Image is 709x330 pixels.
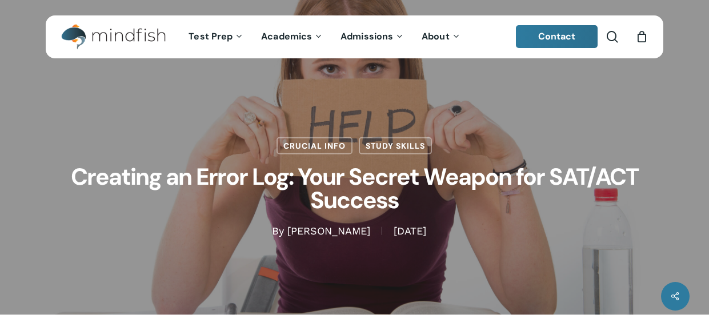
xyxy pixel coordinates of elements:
[332,32,413,42] a: Admissions
[180,32,253,42] a: Test Prep
[46,15,663,58] header: Main Menu
[272,226,284,234] span: By
[382,226,438,234] span: [DATE]
[261,30,312,42] span: Academics
[422,30,450,42] span: About
[538,30,576,42] span: Contact
[277,137,353,154] a: Crucial Info
[516,25,598,48] a: Contact
[180,15,469,58] nav: Main Menu
[287,224,370,236] a: [PERSON_NAME]
[341,30,393,42] span: Admissions
[253,32,332,42] a: Academics
[69,154,640,224] h1: Creating an Error Log: Your Secret Weapon for SAT/ACT Success
[359,137,432,154] a: Study Skills
[413,32,470,42] a: About
[189,30,233,42] span: Test Prep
